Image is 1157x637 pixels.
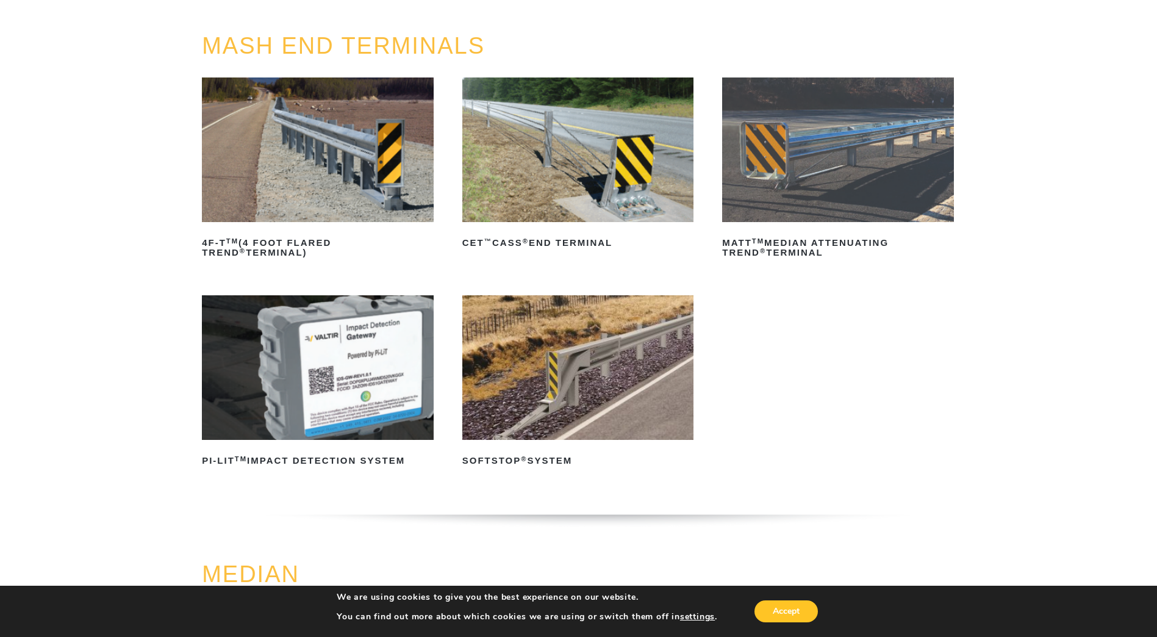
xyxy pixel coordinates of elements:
h2: SoftStop System [462,451,694,470]
button: Accept [754,600,818,622]
p: You can find out more about which cookies we are using or switch them off in . [337,611,717,622]
sup: ® [523,237,529,245]
sup: TM [752,237,764,245]
sup: ® [240,247,246,254]
img: SoftStop System End Terminal [462,295,694,440]
sup: ® [760,247,766,254]
a: MEDIAN [202,561,299,587]
a: PI-LITTMImpact Detection System [202,295,434,470]
sup: TM [235,455,247,462]
a: 4F-TTM(4 Foot Flared TREND®Terminal) [202,77,434,262]
a: MASH END TERMINALS [202,33,485,59]
h2: PI-LIT Impact Detection System [202,451,434,470]
sup: ™ [484,237,492,245]
a: SoftStop®System [462,295,694,470]
h2: MATT Median Attenuating TREND Terminal [722,233,954,262]
h2: 4F-T (4 Foot Flared TREND Terminal) [202,233,434,262]
sup: ® [521,455,527,462]
button: settings [680,611,715,622]
a: CET™CASS®End Terminal [462,77,694,253]
h2: CET CASS End Terminal [462,233,694,253]
a: MATTTMMedian Attenuating TREND®Terminal [722,77,954,262]
p: We are using cookies to give you the best experience on our website. [337,592,717,603]
sup: TM [226,237,238,245]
